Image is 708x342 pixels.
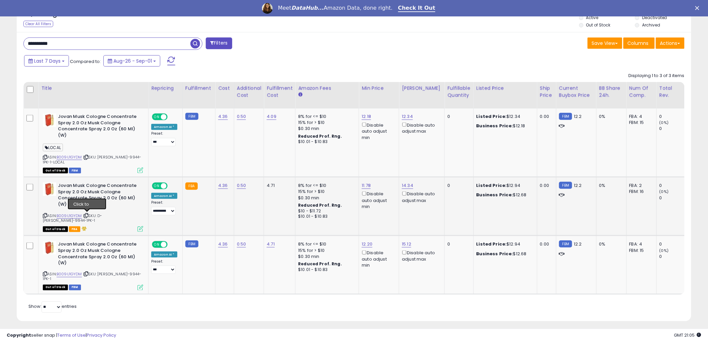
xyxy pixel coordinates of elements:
label: Archived [642,22,660,28]
div: $12.34 [476,114,532,120]
div: Amazon AI * [151,193,177,199]
span: Aug-26 - Sep-01 [113,58,152,64]
div: 0 [659,114,687,120]
div: 0 [447,241,468,247]
span: FBM [69,168,81,174]
div: ASIN: [43,183,143,231]
div: $12.94 [476,183,532,189]
div: ASIN: [43,114,143,173]
div: Disable auto adjust max [402,121,439,134]
div: Preset: [151,200,177,215]
div: Fulfillable Quantity [447,85,470,99]
a: 15.12 [402,241,411,248]
b: Jovan Musk Cologne Concentrate Spray 2.0 Oz Musk Cologne Concentrate Spray 2.0 Oz (60 Ml) (W) [58,241,139,268]
div: Displaying 1 to 3 of 3 items [629,73,685,79]
div: FBA: 4 [629,241,651,247]
span: OFF [167,183,177,189]
div: 15% for > $10 [298,248,354,254]
div: Meet Amazon Data, done right. [278,5,393,11]
small: FBM [559,241,572,248]
div: 0 [659,183,687,189]
div: Amazon AI * [151,124,177,130]
b: Listed Price: [476,241,507,247]
div: Close [695,6,702,10]
div: Additional Cost [237,85,261,99]
a: 4.71 [267,241,275,248]
b: Reduced Prof. Rng. [298,133,342,139]
button: Actions [656,38,685,49]
a: Terms of Use [57,332,86,338]
b: Listed Price: [476,113,507,120]
img: Profile image for Georgie [262,3,273,14]
a: 12.34 [402,113,413,120]
a: Check It Out [398,5,436,12]
span: 12.2 [574,113,582,120]
a: 4.36 [218,182,228,189]
button: Aug-26 - Sep-01 [103,55,160,67]
div: 0 [659,241,687,247]
span: Last 7 Days [34,58,61,64]
a: 4.36 [218,113,228,120]
strong: Copyright [7,332,31,338]
div: $12.68 [476,251,532,257]
b: Reduced Prof. Rng. [298,261,342,267]
div: Num of Comp. [629,85,654,99]
div: $12.18 [476,123,532,129]
div: Current Buybox Price [559,85,594,99]
span: All listings that are currently out of stock and unavailable for purchase on Amazon [43,285,68,290]
div: Amazon AI * [151,252,177,258]
a: 11.78 [362,182,371,189]
small: FBA [185,183,198,190]
b: Jovan Musk Cologne Concentrate Spray 2.0 Oz Musk Cologne Concentrate Spray 2.0 Oz (60 Ml) (W) [58,114,139,140]
a: B009U1GYDM [57,272,82,277]
div: Disable auto adjust min [362,121,394,140]
span: ON [153,183,161,189]
small: FBM [559,182,572,189]
button: Save View [588,38,622,49]
div: 0% [599,183,621,189]
div: FBM: 15 [629,120,651,126]
div: 4.71 [267,183,290,189]
div: $10.01 - $10.83 [298,214,354,219]
a: B009U1GYDM [57,154,82,160]
span: OFF [167,242,177,248]
div: 8% for <= $10 [298,241,354,247]
small: (0%) [659,248,669,253]
div: 15% for > $10 [298,120,354,126]
div: Preset: [151,131,177,146]
div: 0.00 [540,241,551,247]
div: FBA: 4 [629,114,651,120]
span: Show: entries [28,303,77,310]
a: 0.50 [237,182,246,189]
div: Title [41,85,146,92]
span: ON [153,114,161,120]
div: $12.68 [476,192,532,198]
div: $12.94 [476,241,532,247]
div: 0 [447,183,468,189]
small: (0%) [659,120,669,125]
img: 418FeYpF0sL._SL40_.jpg [43,183,56,196]
span: OFF [167,114,177,120]
div: Preset: [151,259,177,274]
i: DataHub... [291,5,324,11]
div: 0 [447,114,468,120]
span: Compared to: [70,58,101,65]
div: Listed Price [476,85,534,92]
small: FBM [559,113,572,120]
a: 12.20 [362,241,372,248]
div: FBM: 16 [629,189,651,195]
div: 0.00 [540,114,551,120]
div: Repricing [151,85,180,92]
div: $10.01 - $10.83 [298,139,354,145]
span: Columns [628,40,649,47]
a: 0.50 [237,113,246,120]
div: Ship Price [540,85,553,99]
div: Disable auto adjust min [362,249,394,268]
b: Jovan Musk Cologne Concentrate Spray 2.0 Oz Musk Cologne Concentrate Spray 2.0 Oz (60 Ml) (W) [58,183,139,209]
a: 4.36 [218,241,228,248]
span: LOCAL [43,144,63,151]
span: All listings that are currently out of stock and unavailable for purchase on Amazon [43,168,68,174]
div: Disable auto adjust max [402,190,439,203]
label: Active [586,15,599,20]
div: $10.01 - $10.83 [298,267,354,273]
